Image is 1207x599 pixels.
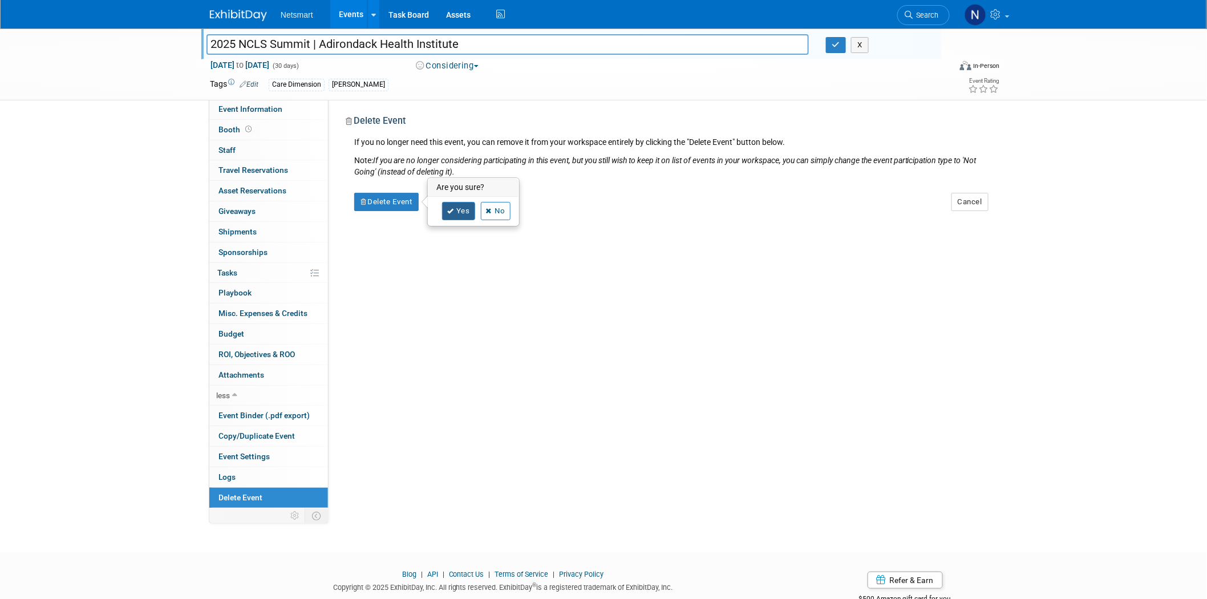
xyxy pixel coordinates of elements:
[210,580,796,593] div: Copyright © 2025 ExhibitDay, Inc. All rights reserved. ExhibitDay is a registered trademark of Ex...
[218,370,264,379] span: Attachments
[428,179,519,197] h3: Are you sure?
[209,120,328,140] a: Booth
[216,391,230,400] span: less
[560,570,604,578] a: Privacy Policy
[209,467,328,487] a: Logs
[354,156,977,176] i: If you are no longer considering participating in this event, but you still wish to keep it on li...
[442,202,475,220] a: Yes
[209,426,328,446] a: Copy/Duplicate Event
[209,345,328,365] a: ROI, Objectives & ROO
[412,60,483,72] button: Considering
[209,386,328,406] a: less
[218,248,268,257] span: Sponsorships
[210,10,267,21] img: ExhibitDay
[209,406,328,426] a: Event Binder (.pdf export)
[209,242,328,262] a: Sponsorships
[218,431,295,440] span: Copy/Duplicate Event
[209,303,328,323] a: Misc. Expenses & Credits
[209,263,328,283] a: Tasks
[272,62,299,70] span: (30 days)
[440,570,447,578] span: |
[346,136,989,177] div: If you no longer need this event, you can remove it from your workspace entirely by clicking the ...
[218,288,252,297] span: Playbook
[209,201,328,221] a: Giveaways
[218,186,286,195] span: Asset Reservations
[305,508,329,523] td: Toggle Event Tabs
[209,99,328,119] a: Event Information
[897,5,950,25] a: Search
[329,79,388,91] div: [PERSON_NAME]
[269,79,325,91] div: Care Dimension
[346,115,989,136] div: Delete Event
[243,125,254,133] span: Booth not reserved yet
[209,324,328,344] a: Budget
[209,283,328,303] a: Playbook
[354,155,989,177] div: Note:
[427,570,438,578] a: API
[965,4,986,26] img: Nina Finn
[209,488,328,508] a: Delete Event
[851,37,869,53] button: X
[209,447,328,467] a: Event Settings
[218,227,257,236] span: Shipments
[533,582,537,588] sup: ®
[218,309,307,318] span: Misc. Expenses & Credits
[913,11,939,19] span: Search
[209,365,328,385] a: Attachments
[217,268,237,277] span: Tasks
[240,80,258,88] a: Edit
[218,493,262,502] span: Delete Event
[481,202,511,220] a: No
[218,329,244,338] span: Budget
[218,125,254,134] span: Booth
[209,181,328,201] a: Asset Reservations
[868,572,943,589] a: Refer & Earn
[209,160,328,180] a: Travel Reservations
[969,78,999,84] div: Event Rating
[218,411,310,420] span: Event Binder (.pdf export)
[402,570,416,578] a: Blog
[218,452,270,461] span: Event Settings
[234,60,245,70] span: to
[486,570,493,578] span: |
[210,78,258,91] td: Tags
[951,193,989,211] button: Cancel
[882,59,1000,76] div: Event Format
[973,62,1000,70] div: In-Person
[449,570,484,578] a: Contact Us
[218,104,282,114] span: Event Information
[495,570,549,578] a: Terms of Service
[218,145,236,155] span: Staff
[209,140,328,160] a: Staff
[354,193,419,211] button: Delete Event
[218,350,295,359] span: ROI, Objectives & ROO
[218,165,288,175] span: Travel Reservations
[418,570,426,578] span: |
[209,222,328,242] a: Shipments
[960,61,971,70] img: Format-Inperson.png
[285,508,305,523] td: Personalize Event Tab Strip
[218,472,236,481] span: Logs
[218,207,256,216] span: Giveaways
[210,60,270,70] span: [DATE] [DATE]
[281,10,313,19] span: Netsmart
[550,570,558,578] span: |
